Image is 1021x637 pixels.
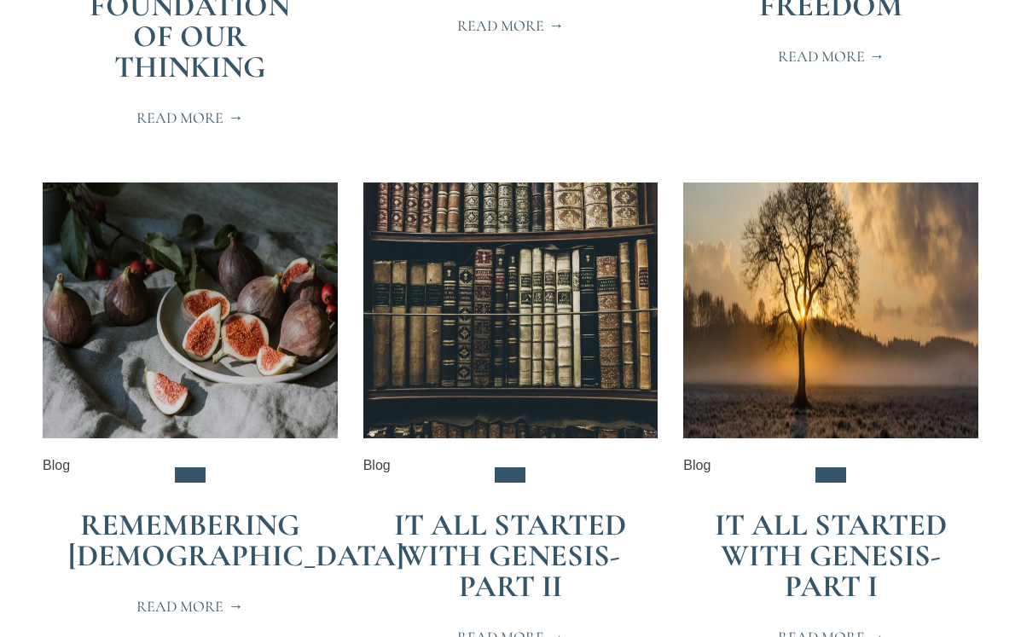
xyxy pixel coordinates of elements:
a: Read More [116,100,264,136]
span: Read More [136,599,243,614]
span: Read More [778,49,885,64]
a: Read More [116,588,264,624]
a: Read More [437,8,584,43]
a: Remembering [DEMOGRAPHIC_DATA] [68,507,404,574]
a: It All Started with Genesis-Part I [715,507,947,605]
span: Read More [136,110,243,125]
a: Read More [757,38,905,74]
span: Read More [457,18,564,33]
a: It All Started with Genesis-Part II [394,507,626,605]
